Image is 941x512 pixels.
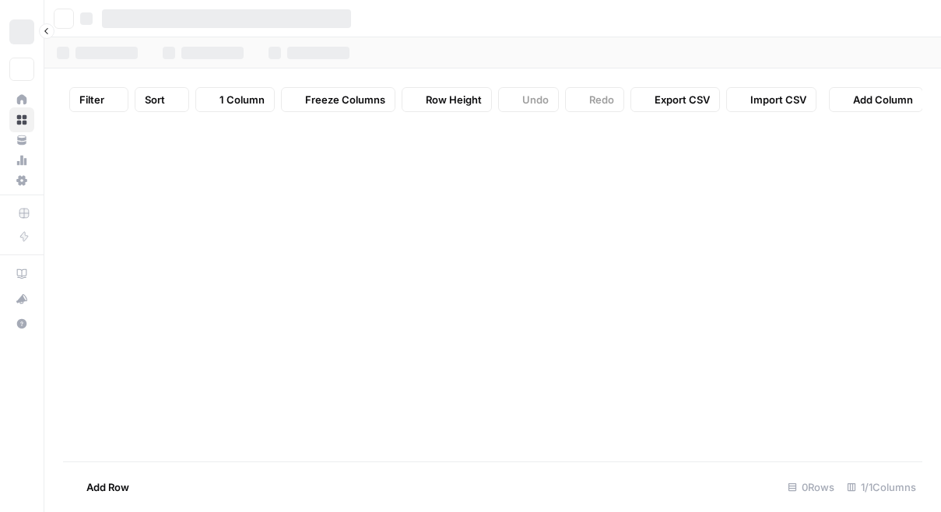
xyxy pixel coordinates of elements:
button: Sort [135,87,189,112]
div: What's new? [10,287,33,310]
button: Freeze Columns [281,87,395,112]
button: Add Row [63,475,139,500]
span: Export CSV [655,92,710,107]
span: Add Column [853,92,913,107]
span: Row Height [426,92,482,107]
button: What's new? [9,286,34,311]
button: Export CSV [630,87,720,112]
button: Redo [565,87,624,112]
div: 0 Rows [781,475,841,500]
button: Filter [69,87,128,112]
button: Add Column [829,87,923,112]
button: 1 Column [195,87,275,112]
a: Settings [9,168,34,193]
span: Filter [79,92,104,107]
span: Import CSV [750,92,806,107]
a: AirOps Academy [9,261,34,286]
div: 1/1 Columns [841,475,922,500]
a: Browse [9,107,34,132]
a: Your Data [9,128,34,153]
span: Sort [145,92,165,107]
button: Help + Support [9,311,34,336]
button: Undo [498,87,559,112]
span: Add Row [86,479,129,495]
span: 1 Column [219,92,265,107]
a: Usage [9,148,34,173]
span: Undo [522,92,549,107]
button: Import CSV [726,87,816,112]
span: Freeze Columns [305,92,385,107]
span: Redo [589,92,614,107]
a: Home [9,87,34,112]
button: Row Height [402,87,492,112]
